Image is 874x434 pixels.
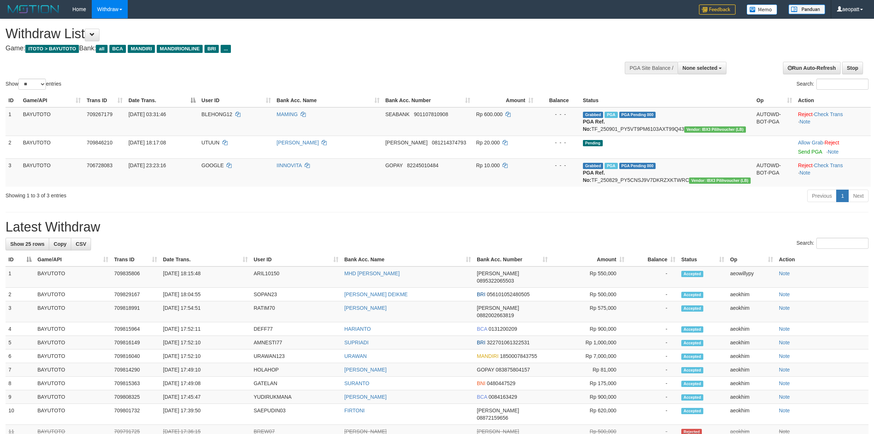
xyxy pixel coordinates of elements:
[87,111,112,117] span: 709267179
[779,326,790,332] a: Note
[6,4,61,15] img: MOTION_logo.png
[684,126,746,133] span: Vendor URL: https://dashboard.q2checkout.com/secure
[385,162,403,168] span: GOPAY
[477,415,508,421] span: Copy 08872159656 to clipboard
[681,408,703,414] span: Accepted
[727,301,776,322] td: aeokhim
[727,377,776,390] td: aeokhim
[779,340,790,345] a: Note
[35,363,111,377] td: BAYUTOTO
[6,220,868,234] h1: Latest Withdraw
[681,340,703,346] span: Accepted
[20,107,84,136] td: BAYUTOTO
[627,377,678,390] td: -
[6,349,35,363] td: 6
[487,291,530,297] span: Copy 056101052480505 to clipboard
[385,111,410,117] span: SEABANK
[251,322,341,336] td: DEFF77
[25,45,79,53] span: ITOTO > BAYUTOTO
[251,390,341,404] td: YUDIRUKMANA
[681,394,703,401] span: Accepted
[583,119,605,132] b: PGA Ref. No:
[204,45,219,53] span: BRI
[109,45,126,53] span: BCA
[111,377,160,390] td: 709815363
[776,253,868,266] th: Action
[779,270,790,276] a: Note
[251,336,341,349] td: AMNESTI77
[477,367,494,373] span: GOPAY
[627,336,678,349] td: -
[344,340,369,345] a: SUPRIADI
[539,162,577,169] div: - - -
[496,367,530,373] span: Copy 083875804157 to clipboard
[35,377,111,390] td: BAYUTOTO
[551,349,627,363] td: Rp 7,000,000
[489,326,517,332] span: Copy 0131200209 to clipboard
[816,238,868,249] input: Search:
[476,162,500,168] span: Rp 10.000
[341,253,474,266] th: Bank Acc. Name: activate to sort column ascending
[727,253,776,266] th: Op: activate to sort column ascending
[727,404,776,425] td: aeokhim
[111,322,160,336] td: 709815964
[842,62,863,74] a: Stop
[6,253,35,266] th: ID: activate to sort column descending
[627,404,678,425] td: -
[111,288,160,301] td: 709829167
[111,404,160,425] td: 709801732
[344,380,369,386] a: SURANTO
[848,190,868,202] a: Next
[627,349,678,363] td: -
[35,253,111,266] th: Game/API: activate to sort column ascending
[681,381,703,387] span: Accepted
[580,158,754,187] td: TF_250829_PY5CNSJ9V7DKRZXKTWRC
[727,336,776,349] td: aeokhim
[6,404,35,425] td: 10
[795,136,871,158] td: ·
[779,394,790,400] a: Note
[71,238,91,250] a: CSV
[111,253,160,266] th: Trans ID: activate to sort column ascending
[6,336,35,349] td: 5
[128,45,155,53] span: MANDIRI
[551,266,627,288] td: Rp 550,000
[681,326,703,333] span: Accepted
[476,140,500,146] span: Rp 20.000
[160,363,251,377] td: [DATE] 17:49:10
[111,266,160,288] td: 709835806
[580,107,754,136] td: TF_250901_PY5VT9PM6103AXT99Q43
[689,177,751,184] span: Vendor URL: https://dashboard.q2checkout.com/secure
[111,363,160,377] td: 709814290
[35,322,111,336] td: BAYUTOTO
[476,111,503,117] span: Rp 600.000
[76,241,86,247] span: CSV
[160,266,251,288] td: [DATE] 18:15:48
[798,162,813,168] a: Reject
[477,394,487,400] span: BCA
[678,253,727,266] th: Status: activate to sort column ascending
[344,367,387,373] a: [PERSON_NAME]
[251,363,341,377] td: HOLAHOP
[18,79,46,90] select: Showentries
[274,94,382,107] th: Bank Acc. Name: activate to sort column ascending
[799,119,810,125] a: Note
[824,140,839,146] a: Reject
[551,336,627,349] td: Rp 1,000,000
[221,45,231,53] span: ...
[35,336,111,349] td: BAYUTOTO
[277,162,302,168] a: IINNOVITA
[727,266,776,288] td: aeowillypy
[797,79,868,90] label: Search:
[627,390,678,404] td: -
[473,94,536,107] th: Amount: activate to sort column ascending
[627,288,678,301] td: -
[477,305,519,311] span: [PERSON_NAME]
[551,363,627,377] td: Rp 81,000
[477,278,514,284] span: Copy 0895322065503 to clipboard
[539,139,577,146] div: - - -
[157,45,203,53] span: MANDIRIONLINE
[605,163,617,169] span: Marked by aeojona
[727,363,776,377] td: aeokhim
[344,394,387,400] a: [PERSON_NAME]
